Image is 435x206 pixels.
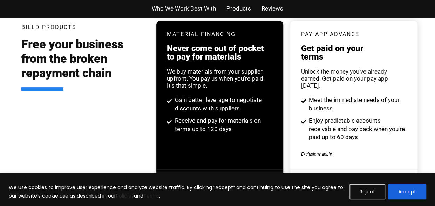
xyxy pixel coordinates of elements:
div: We buy materials from your supplier upfront. You pay us when you're paid. It's that simple. [167,68,273,89]
span: Gain better leverage to negotiate discounts with suppliers [173,96,273,113]
h3: Material Financing [167,32,273,37]
button: Reject [349,184,385,199]
h2: Free your business from the broken repayment chain [21,37,146,90]
a: Terms [143,192,159,199]
a: Who We Work Best With [152,4,216,14]
a: Reviews [261,4,283,14]
h3: Never come out of pocket to pay for materials [167,44,273,61]
h3: Get paid on your terms [301,44,407,61]
div: Unlock the money you've already earned. Get paid on your pay app [DATE]. [301,68,407,89]
h3: pay app advance [301,32,407,37]
span: Exclusions apply. [301,152,332,157]
span: Receive and pay for materials on terms up to 120 days [173,117,273,133]
p: We use cookies to improve user experience and analyze website traffic. By clicking “Accept” and c... [9,183,344,200]
span: Enjoy predictable accounts receivable and pay back when you're paid up to 60 days [307,117,407,142]
span: Meet the immediate needs of your business [307,96,407,113]
a: Policies [116,192,134,199]
h3: Billd Products [21,25,76,30]
button: Accept [388,184,426,199]
a: Products [226,4,251,14]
